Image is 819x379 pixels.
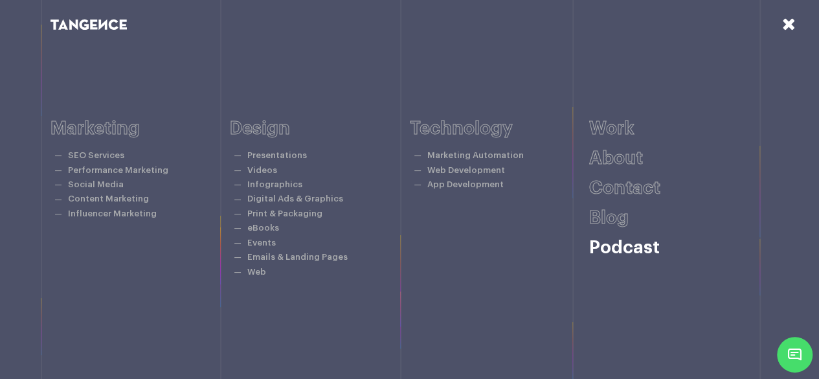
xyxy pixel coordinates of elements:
a: eBooks [247,224,279,232]
a: Web Development [427,166,505,174]
a: Contact [589,179,660,197]
h6: Marketing [50,119,230,139]
a: Performance Marketing [68,166,168,174]
a: About [589,149,643,167]
span: Chat Widget [777,337,813,373]
h6: Design [230,119,410,139]
a: Podcast [589,238,660,257]
a: Digital Ads & Graphics [247,194,343,203]
h6: Technology [410,119,590,139]
a: SEO Services [68,151,124,159]
a: Infographics [247,180,302,189]
a: Presentations [247,151,307,159]
a: Work [589,119,634,137]
a: Social Media [68,180,124,189]
a: Emails & Landing Pages [247,253,348,261]
a: Influencer Marketing [68,209,157,218]
a: App Development [427,180,504,189]
a: Web [247,268,266,276]
a: Marketing Automation [427,151,524,159]
a: Events [247,238,276,247]
a: Videos [247,166,277,174]
a: Content Marketing [68,194,149,203]
a: Print & Packaging [247,209,322,218]
a: Blog [589,209,629,227]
